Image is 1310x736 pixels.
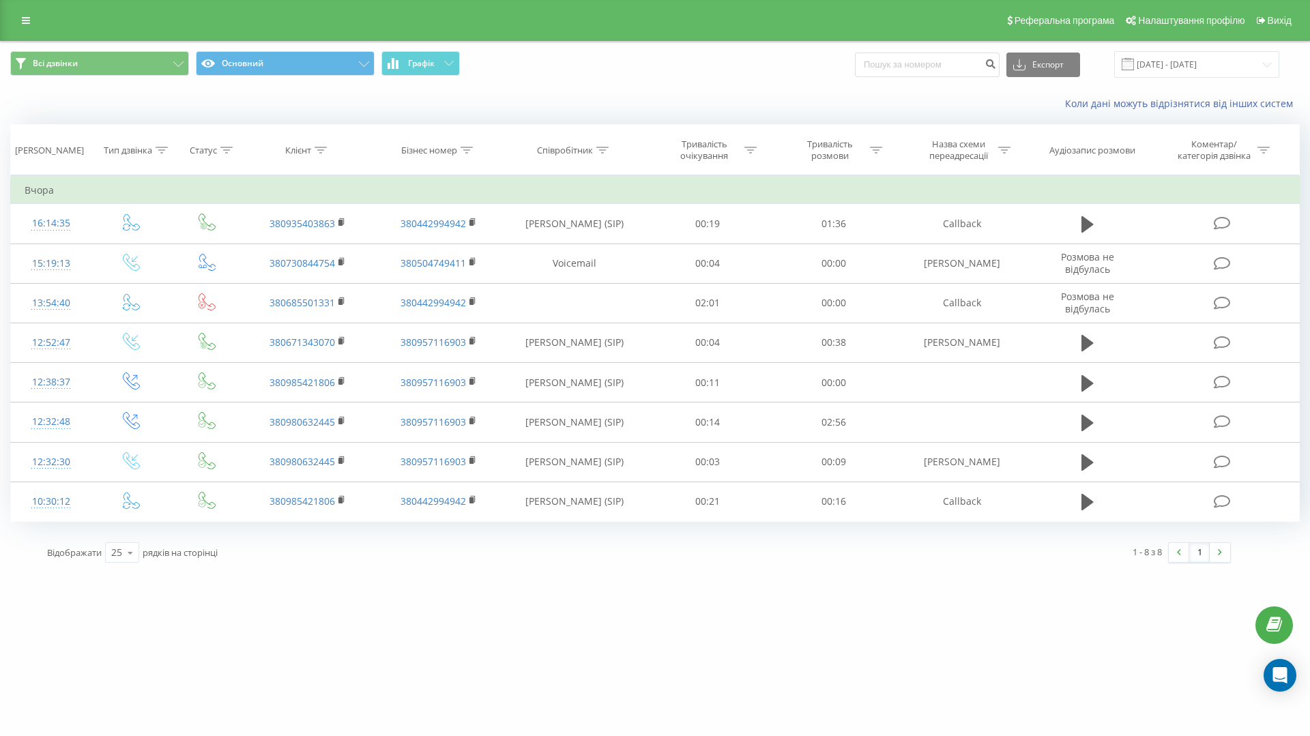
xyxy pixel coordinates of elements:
a: 380935403863 [270,217,335,230]
div: Співробітник [537,145,593,156]
button: Всі дзвінки [10,51,189,76]
td: 00:16 [770,482,896,521]
div: Тривалість очікування [668,138,741,162]
td: 01:36 [770,204,896,244]
td: Callback [897,482,1028,521]
td: [PERSON_NAME] (SIP) [504,363,645,402]
td: [PERSON_NAME] (SIP) [504,442,645,482]
td: 00:00 [770,363,896,402]
td: [PERSON_NAME] (SIP) [504,323,645,362]
td: 02:01 [645,283,770,323]
div: 15:19:13 [25,250,78,277]
td: Voicemail [504,244,645,283]
td: 00:00 [770,283,896,323]
div: 12:32:30 [25,449,78,475]
td: [PERSON_NAME] [897,244,1028,283]
a: 380504749411 [401,256,466,269]
td: [PERSON_NAME] (SIP) [504,204,645,244]
td: 00:19 [645,204,770,244]
a: 380685501331 [270,296,335,309]
a: 380985421806 [270,495,335,507]
div: 12:32:48 [25,409,78,435]
div: Open Intercom Messenger [1264,659,1296,692]
td: [PERSON_NAME] [897,442,1028,482]
input: Пошук за номером [855,53,1000,77]
div: 12:52:47 [25,329,78,356]
td: 00:00 [770,244,896,283]
div: 16:14:35 [25,210,78,237]
div: 12:38:37 [25,369,78,396]
td: [PERSON_NAME] [897,323,1028,362]
button: Основний [196,51,375,76]
td: 00:11 [645,363,770,402]
td: 00:04 [645,323,770,362]
div: Коментар/категорія дзвінка [1174,138,1254,162]
td: Вчора [11,177,1300,204]
a: 380985421806 [270,376,335,389]
span: рядків на сторінці [143,546,218,559]
div: 25 [111,546,122,559]
span: Реферальна програма [1015,15,1115,26]
div: Аудіозапис розмови [1049,145,1135,156]
div: 1 - 8 з 8 [1133,545,1162,559]
td: 00:03 [645,442,770,482]
a: 380730844754 [270,256,335,269]
div: Клієнт [285,145,311,156]
td: [PERSON_NAME] (SIP) [504,402,645,442]
a: 380957116903 [401,415,466,428]
button: Графік [381,51,460,76]
td: Callback [897,283,1028,323]
div: Тривалість розмови [794,138,867,162]
a: 380957116903 [401,336,466,349]
a: 380957116903 [401,376,466,389]
div: Назва схеми переадресації [922,138,995,162]
td: 00:21 [645,482,770,521]
a: 380442994942 [401,495,466,507]
span: Розмова не відбулась [1061,250,1114,276]
span: Графік [408,59,435,68]
span: Вихід [1268,15,1292,26]
td: 00:04 [645,244,770,283]
td: 00:38 [770,323,896,362]
a: 380980632445 [270,455,335,468]
a: 380957116903 [401,455,466,468]
span: Відображати [47,546,102,559]
span: Всі дзвінки [33,58,78,69]
div: Тип дзвінка [104,145,152,156]
a: 1 [1189,543,1210,562]
a: 380442994942 [401,296,466,309]
button: Експорт [1006,53,1080,77]
td: 00:14 [645,402,770,442]
td: Callback [897,204,1028,244]
div: 13:54:40 [25,290,78,317]
a: Коли дані можуть відрізнятися вiд інших систем [1065,97,1300,110]
a: 380980632445 [270,415,335,428]
div: Бізнес номер [401,145,457,156]
td: 02:56 [770,402,896,442]
span: Налаштування профілю [1138,15,1244,26]
td: [PERSON_NAME] (SIP) [504,482,645,521]
div: [PERSON_NAME] [15,145,84,156]
div: 10:30:12 [25,488,78,515]
a: 380442994942 [401,217,466,230]
div: Статус [190,145,217,156]
a: 380671343070 [270,336,335,349]
span: Розмова не відбулась [1061,290,1114,315]
td: 00:09 [770,442,896,482]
